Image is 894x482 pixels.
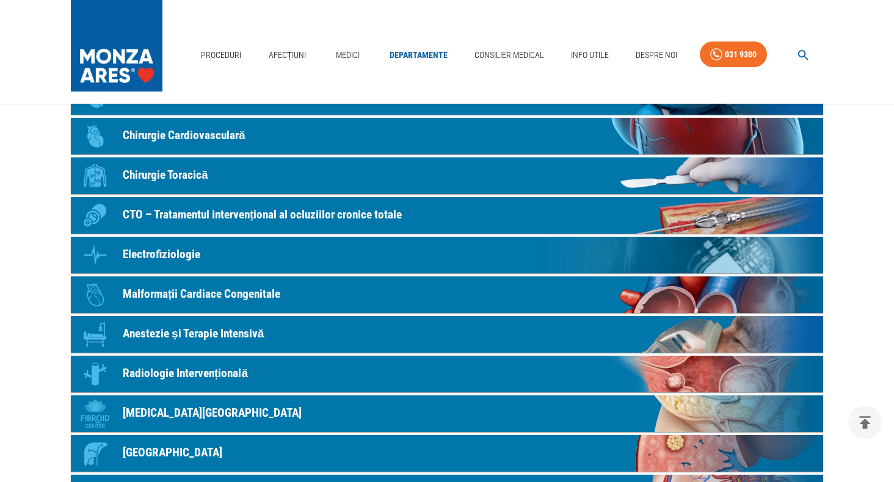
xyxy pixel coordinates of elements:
a: Medici [328,43,367,68]
div: 031 9300 [725,47,757,62]
a: IconMalformații Cardiace Congenitale [71,276,823,313]
p: [MEDICAL_DATA][GEOGRAPHIC_DATA] [123,405,302,422]
a: IconChirurgie Cardiovasculară [71,118,823,154]
a: Despre Noi [631,43,682,68]
p: [GEOGRAPHIC_DATA] [123,444,222,462]
p: Chirurgie Cardiovasculară [123,127,245,145]
p: Malformații Cardiace Congenitale [123,286,280,303]
div: Icon [77,356,114,392]
a: IconChirurgie Toracică [71,157,823,194]
p: Radiologie Intervențională [123,365,248,383]
div: Icon [77,395,114,432]
a: IconAnestezie și Terapie Intensivă [71,316,823,353]
a: IconRadiologie Intervențională [71,356,823,392]
div: Icon [77,316,114,353]
a: Info Utile [566,43,614,68]
button: delete [848,406,882,439]
div: Icon [77,276,114,313]
div: Icon [77,118,114,154]
a: Consilier Medical [470,43,549,68]
div: Icon [77,435,114,472]
p: Chirurgie Toracică [123,167,208,184]
div: Icon [77,157,114,194]
a: IconCTO – Tratamentul intervențional al ocluziilor cronice totale [71,197,823,234]
p: CTO – Tratamentul intervențional al ocluziilor cronice totale [123,206,402,224]
a: Icon[GEOGRAPHIC_DATA] [71,435,823,472]
p: Anestezie și Terapie Intensivă [123,325,264,343]
p: Electrofiziologie [123,246,200,264]
div: Icon [77,197,114,234]
a: Proceduri [196,43,246,68]
a: 031 9300 [700,41,767,68]
a: Icon[MEDICAL_DATA][GEOGRAPHIC_DATA] [71,395,823,432]
a: Afecțiuni [264,43,311,68]
a: Departamente [385,43,452,68]
div: Icon [77,237,114,273]
a: IconElectrofiziologie [71,237,823,273]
